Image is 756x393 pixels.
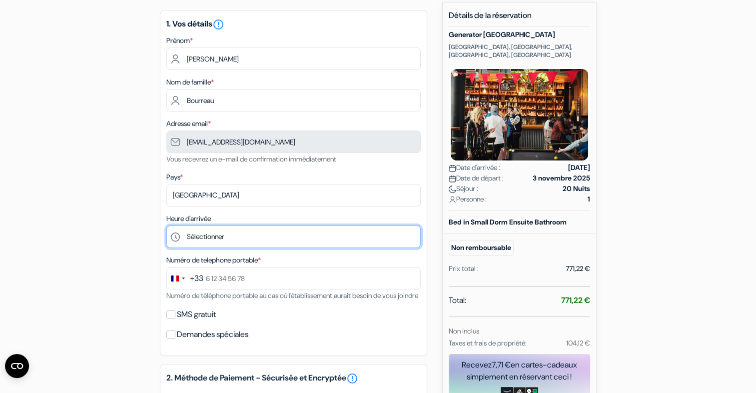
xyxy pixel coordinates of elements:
[166,372,421,384] h5: 2. Méthode de Paiement - Sécurisée et Encryptée
[492,359,511,370] span: 7,71 €
[449,326,479,335] small: Non inclus
[566,338,590,347] small: 104,12 €
[566,263,590,274] div: 771,22 €
[346,372,358,384] a: error_outline
[561,295,590,305] strong: 771,22 €
[212,18,224,29] a: error_outline
[449,164,456,172] img: calendar.svg
[177,307,216,321] label: SMS gratuit
[588,194,590,204] strong: 1
[166,18,421,30] h5: 1. Vos détails
[177,327,248,341] label: Demandes spéciales
[449,43,590,59] p: [GEOGRAPHIC_DATA], [GEOGRAPHIC_DATA], [GEOGRAPHIC_DATA], [GEOGRAPHIC_DATA]
[449,162,500,173] span: Date d'arrivée :
[166,154,336,163] small: Vous recevrez un e-mail de confirmation immédiatement
[166,77,214,87] label: Nom de famille
[449,30,590,39] h5: Generator [GEOGRAPHIC_DATA]
[568,162,590,173] strong: [DATE]
[190,272,203,284] div: +33
[449,359,590,383] div: Recevez en cartes-cadeaux simplement en réservant ceci !
[449,196,456,203] img: user_icon.svg
[449,175,456,182] img: calendar.svg
[166,118,211,129] label: Adresse email
[212,18,224,30] i: error_outline
[167,267,203,289] button: Change country, selected France (+33)
[166,35,193,46] label: Prénom
[166,89,421,111] input: Entrer le nom de famille
[5,354,29,378] button: Ouvrir le widget CMP
[166,267,421,289] input: 6 12 34 56 78
[166,172,183,182] label: Pays
[166,130,421,153] input: Entrer adresse e-mail
[449,10,590,26] h5: Détails de la réservation
[449,217,567,226] b: Bed in Small Dorm Ensuite Bathroom
[563,183,590,194] strong: 20 Nuits
[449,173,504,183] span: Date de départ :
[449,263,479,274] div: Prix total :
[166,47,421,70] input: Entrez votre prénom
[449,338,527,347] small: Taxes et frais de propriété:
[449,183,478,194] span: Séjour :
[449,194,487,204] span: Personne :
[449,294,466,306] span: Total:
[166,255,261,265] label: Numéro de telephone portable
[166,213,211,224] label: Heure d'arrivée
[533,173,590,183] strong: 3 novembre 2025
[449,240,514,255] small: Non remboursable
[449,185,456,193] img: moon.svg
[166,291,418,300] small: Numéro de téléphone portable au cas où l'établissement aurait besoin de vous joindre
